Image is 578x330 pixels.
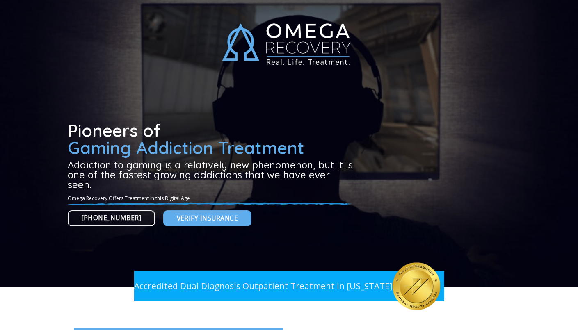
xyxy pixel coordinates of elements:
[177,213,238,223] span: Verify Insurance
[68,210,155,226] a: [PHONE_NUMBER]
[68,194,356,202] p: Omega Recovery Offers Treatment in this Digital Age
[68,160,356,189] h3: Addiction to gaming is a relatively new phenomenon, but it is one of the fastest growing addictio...
[82,213,142,223] span: [PHONE_NUMBER]
[134,279,393,293] p: Accredited Dual Diagnosis Outpatient Treatment in [US_STATE]
[68,122,356,157] h1: Pioneers of
[68,137,304,159] span: Gaming Addiction Treatment
[163,210,251,226] a: Verify Insurance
